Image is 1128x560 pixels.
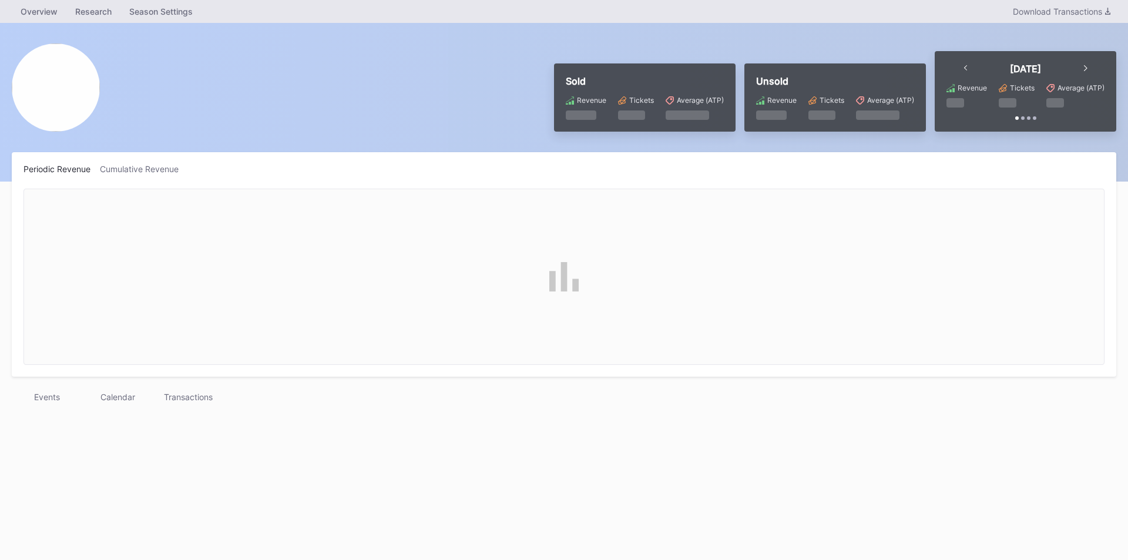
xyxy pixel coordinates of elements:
[1057,83,1104,92] div: Average (ATP)
[867,96,914,105] div: Average (ATP)
[577,96,606,105] div: Revenue
[153,388,223,405] div: Transactions
[1007,4,1116,19] button: Download Transactions
[958,83,987,92] div: Revenue
[12,388,82,405] div: Events
[1010,83,1035,92] div: Tickets
[100,164,188,174] div: Cumulative Revenue
[767,96,797,105] div: Revenue
[629,96,654,105] div: Tickets
[120,3,202,20] a: Season Settings
[566,75,724,87] div: Sold
[756,75,914,87] div: Unsold
[820,96,844,105] div: Tickets
[1010,63,1041,75] div: [DATE]
[82,388,153,405] div: Calendar
[677,96,724,105] div: Average (ATP)
[12,3,66,20] a: Overview
[1013,6,1110,16] div: Download Transactions
[23,164,100,174] div: Periodic Revenue
[66,3,120,20] a: Research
